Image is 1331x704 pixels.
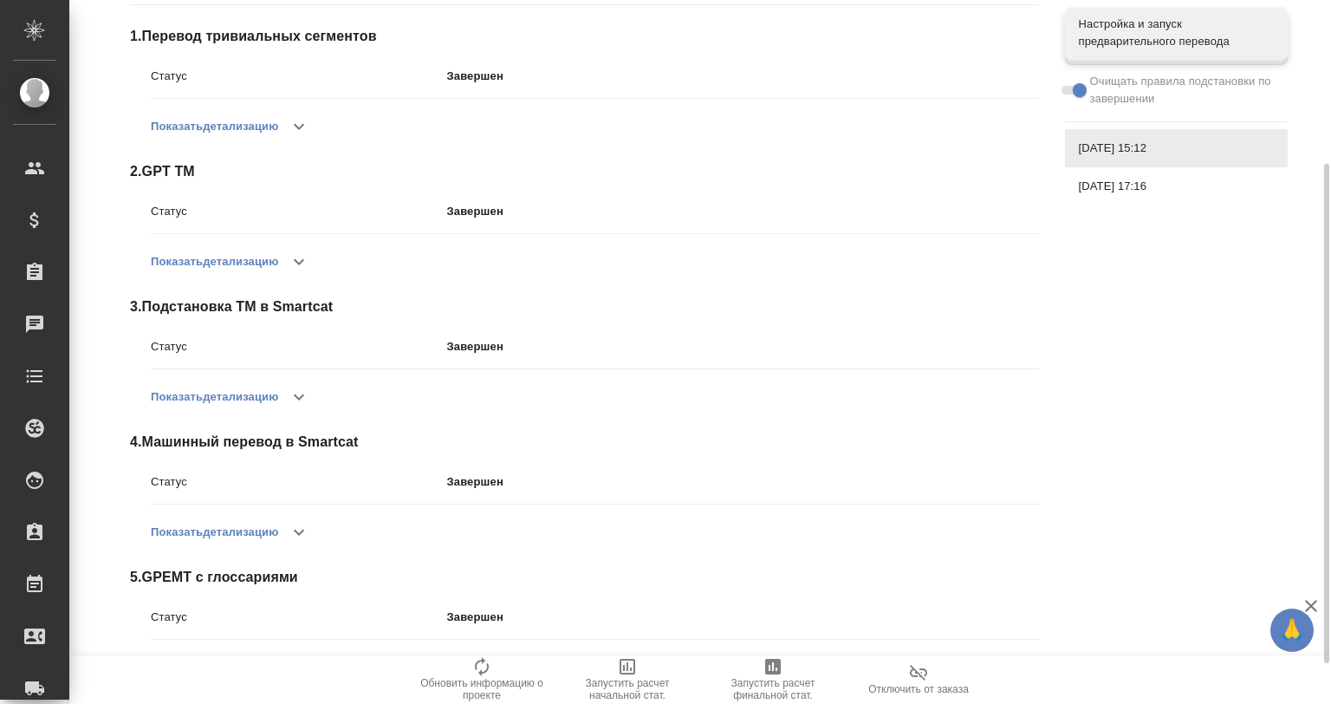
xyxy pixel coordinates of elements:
p: Статус [151,609,447,626]
button: Отключить от заказа [846,655,991,704]
button: Запустить расчет начальной стат. [555,655,700,704]
span: 4 . Машинный перевод в Smartcat [130,432,1039,453]
span: Настройка и запуск предварительного перевода [1079,16,1274,50]
p: Завершен [447,338,1039,355]
p: Статус [151,473,447,491]
button: Обновить информацию о проекте [409,655,555,704]
p: Статус [151,203,447,220]
div: Настройка и запуск предварительного перевода [1065,7,1288,59]
span: 2 . GPT TM [130,161,1039,182]
p: Завершен [447,203,1039,220]
p: Завершен [447,609,1039,626]
button: Показатьдетализацию [151,512,278,553]
p: Завершен [447,68,1039,85]
button: Запустить расчет финальной стат. [700,655,846,704]
button: Показатьдетализацию [151,241,278,283]
span: [DATE] 17:16 [1079,178,1274,195]
span: 1 . Перевод тривиальных сегментов [130,26,1039,47]
span: Запустить расчет начальной стат. [565,677,690,701]
button: Показатьдетализацию [151,647,278,688]
p: Статус [151,338,447,355]
span: [DATE] 15:12 [1079,140,1274,157]
span: 🙏 [1277,612,1307,649]
span: Отключить от заказа [868,683,969,695]
span: Обновить информацию о проекте [419,677,544,701]
span: Очищать правила подстановки по завершении [1090,73,1275,108]
span: 3 . Подстановка ТМ в Smartcat [130,297,1039,317]
button: Показатьдетализацию [151,376,278,418]
p: Статус [151,68,447,85]
span: 5 . GPEMT с глоссариями [130,567,1039,588]
div: [DATE] 15:12 [1065,129,1288,167]
div: [DATE] 17:16 [1065,167,1288,205]
button: 🙏 [1270,609,1314,652]
button: Показатьдетализацию [151,106,278,147]
span: Запустить расчет финальной стат. [711,677,835,701]
p: Завершен [447,473,1039,491]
